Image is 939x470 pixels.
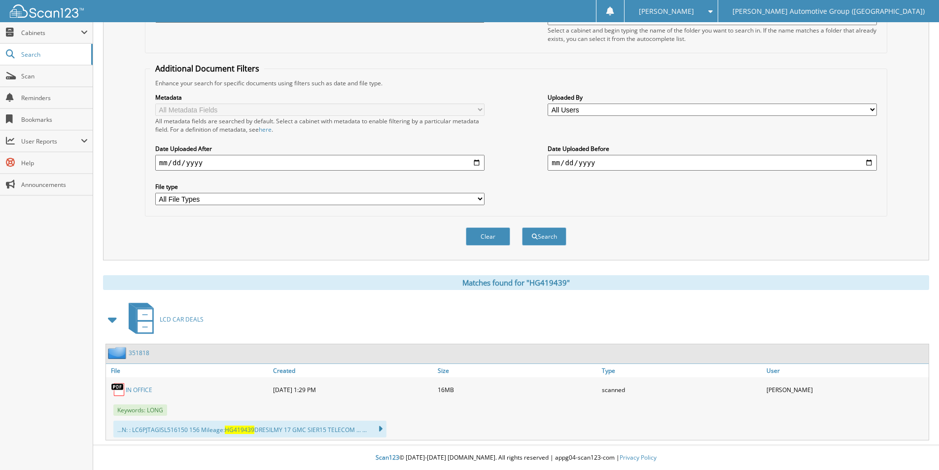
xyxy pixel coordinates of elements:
img: PDF.png [111,382,126,397]
a: here [259,125,272,134]
button: Clear [466,227,510,246]
a: Created [271,364,435,377]
span: [PERSON_NAME] [639,8,694,14]
img: folder2.png [108,347,129,359]
a: File [106,364,271,377]
iframe: Chat Widget [890,423,939,470]
div: 16MB [435,380,600,399]
a: LCD CAR DEALS [123,300,204,339]
span: HG419439 [225,426,254,434]
img: scan123-logo-white.svg [10,4,84,18]
div: [PERSON_NAME] [764,380,929,399]
a: IN OFFICE [126,386,152,394]
div: Enhance your search for specific documents using filters such as date and file type. [150,79,882,87]
label: Date Uploaded After [155,145,485,153]
a: Type [599,364,764,377]
span: Cabinets [21,29,81,37]
span: [PERSON_NAME] Automotive Group ([GEOGRAPHIC_DATA]) [732,8,925,14]
legend: Additional Document Filters [150,63,264,74]
span: Scan123 [376,453,399,462]
span: LCD CAR DEALS [160,315,204,324]
div: scanned [599,380,764,399]
a: User [764,364,929,377]
label: Metadata [155,93,485,102]
a: Privacy Policy [620,453,657,462]
span: User Reports [21,137,81,145]
span: Help [21,159,88,167]
a: 351818 [129,349,149,357]
label: Date Uploaded Before [548,145,877,153]
span: Search [21,50,86,59]
label: File type [155,182,485,191]
div: © [DATE]-[DATE] [DOMAIN_NAME]. All rights reserved | appg04-scan123-com | [93,446,939,470]
div: ...N: : LC6PJTAGISL516150 156 Mileage: DRESILMY 17 GMC SIER15 TELECOM ... ... [113,421,386,437]
input: start [155,155,485,171]
span: Reminders [21,94,88,102]
label: Uploaded By [548,93,877,102]
button: Search [522,227,566,246]
div: [DATE] 1:29 PM [271,380,435,399]
span: Announcements [21,181,88,189]
div: Select a cabinet and begin typing the name of the folder you want to search in. If the name match... [548,26,877,43]
input: end [548,155,877,171]
div: All metadata fields are searched by default. Select a cabinet with metadata to enable filtering b... [155,117,485,134]
a: Size [435,364,600,377]
span: Bookmarks [21,115,88,124]
div: Matches found for "HG419439" [103,275,929,290]
span: Keywords: LONG [113,404,167,416]
span: Scan [21,72,88,80]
